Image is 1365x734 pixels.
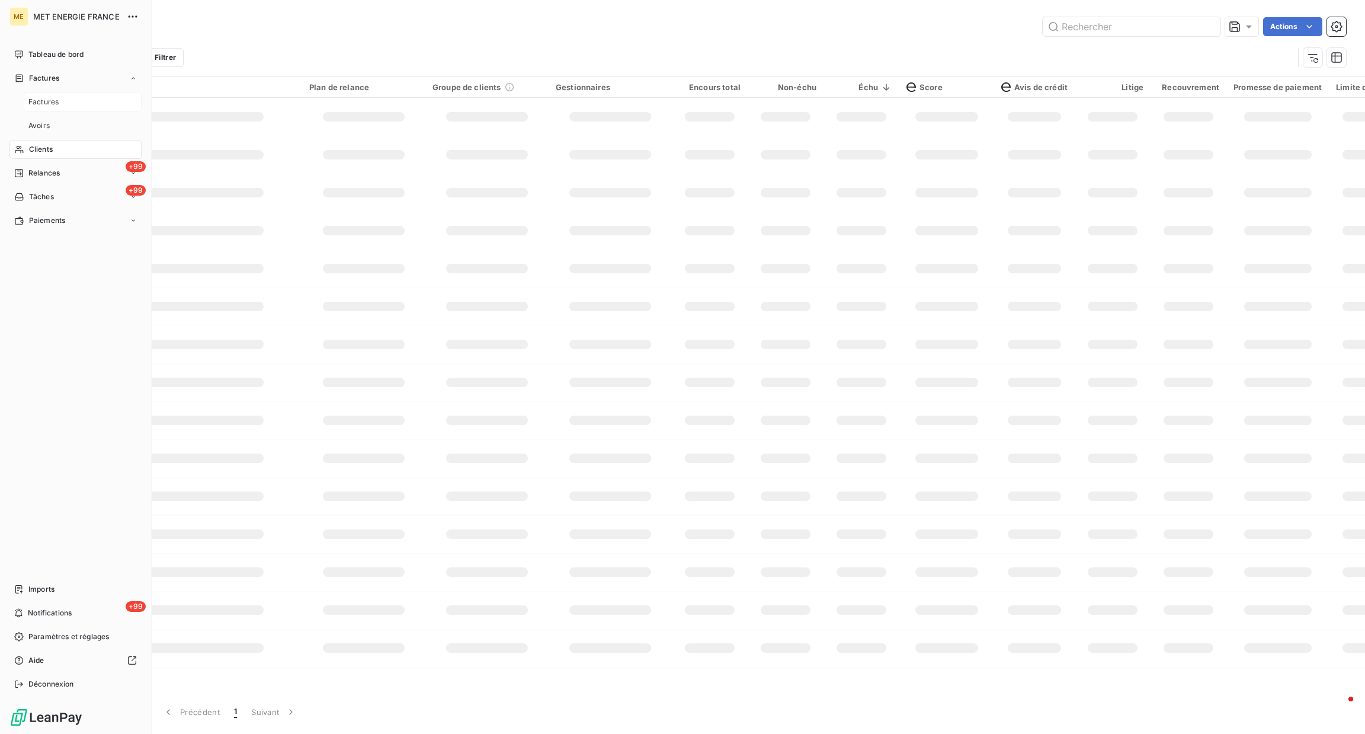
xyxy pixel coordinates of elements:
div: Promesse de paiement [1233,82,1322,92]
span: Factures [28,97,59,107]
span: Clients [29,144,53,155]
span: Factures [29,73,59,84]
span: Déconnexion [28,679,74,690]
button: Filtrer [129,48,184,67]
span: Avoirs [28,120,50,131]
span: Score [906,82,943,92]
button: Précédent [155,700,227,725]
div: Échu [831,82,892,92]
button: Suivant [244,700,304,725]
span: Avis de crédit [1001,82,1068,92]
div: Recouvrement [1158,82,1219,92]
a: Aide [9,651,142,670]
span: Groupe de clients [432,82,501,92]
span: MET ENERGIE FRANCE [33,12,120,21]
span: +99 [126,161,146,172]
span: Tâches [29,192,54,202]
input: Rechercher [1043,17,1220,36]
span: Imports [28,584,55,595]
div: Gestionnaires [556,82,665,92]
span: Paramètres et réglages [28,631,109,642]
button: Actions [1263,17,1322,36]
div: Plan de relance [309,82,418,92]
div: Litige [1082,82,1143,92]
span: 1 [234,706,237,718]
button: 1 [227,700,244,725]
span: Aide [28,655,44,666]
span: +99 [126,601,146,612]
span: Relances [28,168,60,178]
div: Encours total [679,82,741,92]
div: ME [9,7,28,26]
span: Notifications [28,608,72,618]
span: +99 [126,185,146,196]
span: Tableau de bord [28,49,84,60]
span: Paiements [29,215,65,226]
div: Non-échu [755,82,816,92]
iframe: Intercom live chat [1325,694,1353,722]
img: Logo LeanPay [9,708,83,727]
